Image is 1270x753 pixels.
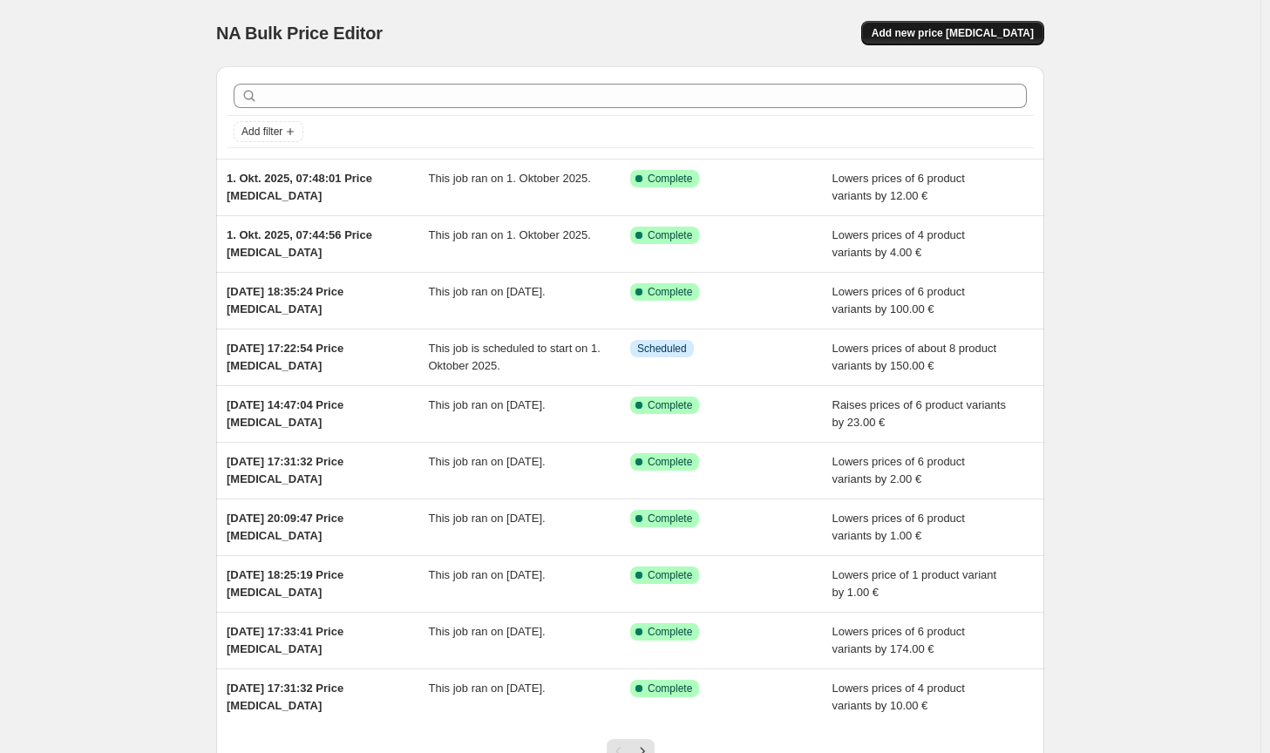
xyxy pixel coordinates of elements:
[227,512,343,542] span: [DATE] 20:09:47 Price [MEDICAL_DATA]
[227,172,372,202] span: 1. Okt. 2025, 07:48:01 Price [MEDICAL_DATA]
[234,121,303,142] button: Add filter
[227,342,343,372] span: [DATE] 17:22:54 Price [MEDICAL_DATA]
[429,512,546,525] span: This job ran on [DATE].
[832,398,1006,429] span: Raises prices of 6 product variants by 23.00 €
[648,398,692,412] span: Complete
[832,682,965,712] span: Lowers prices of 4 product variants by 10.00 €
[429,172,591,185] span: This job ran on 1. Oktober 2025.
[832,172,965,202] span: Lowers prices of 6 product variants by 12.00 €
[227,455,343,485] span: [DATE] 17:31:32 Price [MEDICAL_DATA]
[832,625,965,655] span: Lowers prices of 6 product variants by 174.00 €
[648,455,692,469] span: Complete
[832,228,965,259] span: Lowers prices of 4 product variants by 4.00 €
[227,285,343,315] span: [DATE] 18:35:24 Price [MEDICAL_DATA]
[832,512,965,542] span: Lowers prices of 6 product variants by 1.00 €
[241,125,282,139] span: Add filter
[648,682,692,695] span: Complete
[832,342,997,372] span: Lowers prices of about 8 product variants by 150.00 €
[648,285,692,299] span: Complete
[429,398,546,411] span: This job ran on [DATE].
[429,285,546,298] span: This job ran on [DATE].
[429,342,601,372] span: This job is scheduled to start on 1. Oktober 2025.
[872,26,1034,40] span: Add new price [MEDICAL_DATA]
[832,285,965,315] span: Lowers prices of 6 product variants by 100.00 €
[429,625,546,638] span: This job ran on [DATE].
[648,625,692,639] span: Complete
[861,21,1044,45] button: Add new price [MEDICAL_DATA]
[429,455,546,468] span: This job ran on [DATE].
[227,398,343,429] span: [DATE] 14:47:04 Price [MEDICAL_DATA]
[227,228,372,259] span: 1. Okt. 2025, 07:44:56 Price [MEDICAL_DATA]
[832,455,965,485] span: Lowers prices of 6 product variants by 2.00 €
[637,342,687,356] span: Scheduled
[429,228,591,241] span: This job ran on 1. Oktober 2025.
[648,512,692,526] span: Complete
[227,568,343,599] span: [DATE] 18:25:19 Price [MEDICAL_DATA]
[227,682,343,712] span: [DATE] 17:31:32 Price [MEDICAL_DATA]
[832,568,997,599] span: Lowers price of 1 product variant by 1.00 €
[648,172,692,186] span: Complete
[648,568,692,582] span: Complete
[429,568,546,581] span: This job ran on [DATE].
[216,24,383,43] span: NA Bulk Price Editor
[429,682,546,695] span: This job ran on [DATE].
[227,625,343,655] span: [DATE] 17:33:41 Price [MEDICAL_DATA]
[648,228,692,242] span: Complete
